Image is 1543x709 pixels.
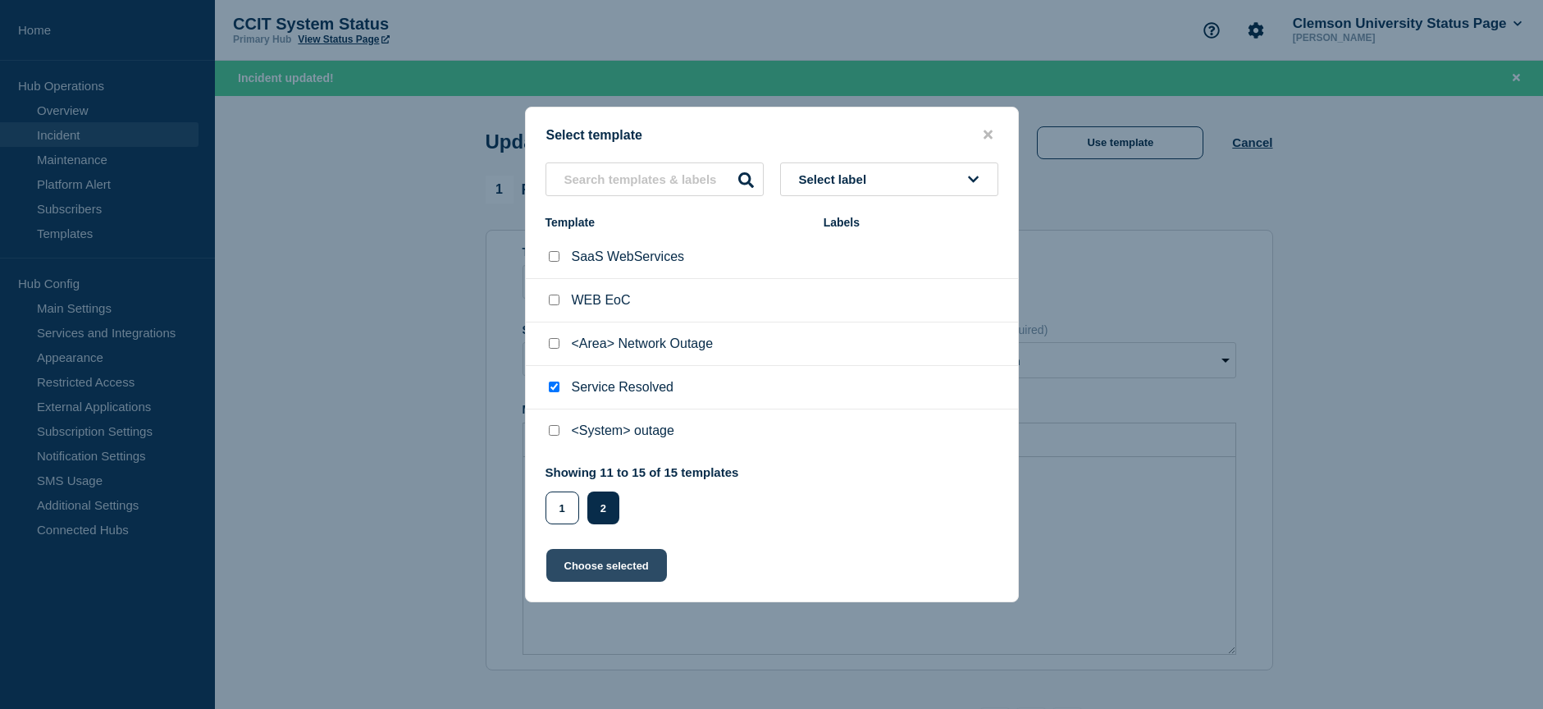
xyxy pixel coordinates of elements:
div: Template [546,216,807,229]
p: <Area> Network Outage [572,336,714,351]
div: Select template [526,127,1018,143]
button: 2 [587,492,619,524]
input: WEB EoC checkbox [549,295,559,305]
input: <Area> Network Outage checkbox [549,338,559,349]
button: Choose selected [546,549,667,582]
input: Service Resolved checkbox [549,382,559,392]
p: SaaS WebServices [572,249,685,264]
p: Service Resolved [572,380,674,395]
p: WEB EoC [572,293,631,308]
button: Select label [780,162,998,196]
div: Labels [824,216,998,229]
span: Select label [799,172,874,186]
input: Search templates & labels [546,162,764,196]
button: 1 [546,492,579,524]
p: <System> outage [572,423,674,438]
p: Showing 11 to 15 of 15 templates [546,465,739,479]
input: <System> outage checkbox [549,425,559,436]
input: SaaS WebServices checkbox [549,251,559,262]
button: close button [979,127,997,143]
